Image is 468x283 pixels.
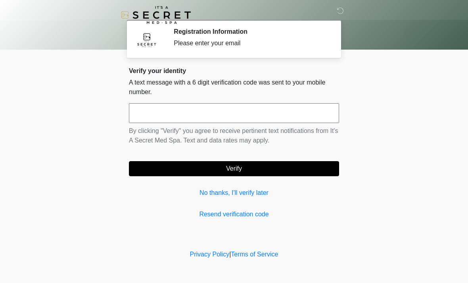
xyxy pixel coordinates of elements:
[135,28,159,52] img: Agent Avatar
[129,210,339,219] a: Resend verification code
[129,161,339,176] button: Verify
[190,251,230,258] a: Privacy Policy
[129,188,339,198] a: No thanks, I'll verify later
[231,251,278,258] a: Terms of Service
[174,39,327,48] div: Please enter your email
[121,6,191,24] img: It's A Secret Med Spa Logo
[129,126,339,145] p: By clicking "Verify" you agree to receive pertinent text notifications from It's A Secret Med Spa...
[129,67,339,75] h2: Verify your identity
[229,251,231,258] a: |
[129,78,339,97] p: A text message with a 6 digit verification code was sent to your mobile number.
[174,28,327,35] h2: Registration Information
